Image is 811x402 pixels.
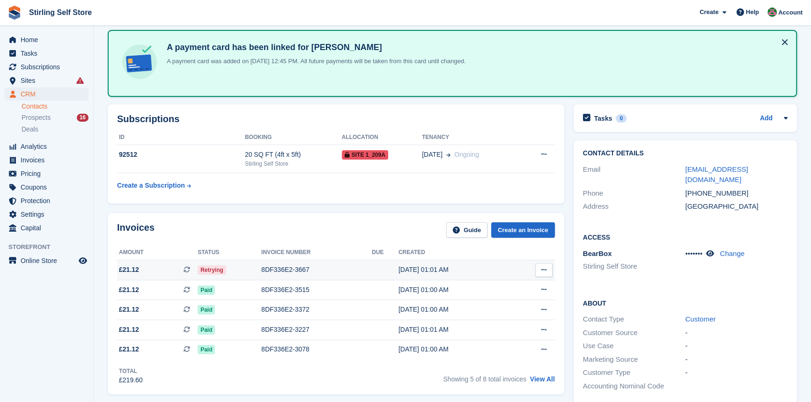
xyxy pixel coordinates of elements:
[5,221,88,234] a: menu
[760,113,773,124] a: Add
[21,208,77,221] span: Settings
[583,150,788,157] h2: Contact Details
[583,249,612,257] span: BearBox
[5,153,88,167] a: menu
[198,245,261,260] th: Status
[594,114,612,123] h2: Tasks
[21,140,77,153] span: Analytics
[119,367,143,375] div: Total
[583,328,686,338] div: Customer Source
[117,177,191,194] a: Create a Subscription
[583,367,686,378] div: Customer Type
[245,150,342,160] div: 20 SQ FT (4ft x 5ft)
[583,232,788,241] h2: Access
[117,181,185,190] div: Create a Subscription
[5,74,88,87] a: menu
[261,325,372,335] div: 8DF336E2-3227
[767,7,777,17] img: Lucy
[5,208,88,221] a: menu
[342,130,422,145] th: Allocation
[398,245,511,260] th: Created
[21,88,77,101] span: CRM
[76,77,84,84] i: Smart entry sync failures have occurred
[25,5,96,20] a: Stirling Self Store
[491,222,555,238] a: Create an Invoice
[117,150,245,160] div: 92512
[5,47,88,60] a: menu
[245,160,342,168] div: Stirling Self Store
[398,265,511,275] div: [DATE] 01:01 AM
[778,8,803,17] span: Account
[117,130,245,145] th: ID
[583,261,686,272] li: Stirling Self Store
[8,242,93,252] span: Storefront
[446,222,487,238] a: Guide
[685,315,715,323] a: Customer
[583,188,686,199] div: Phone
[261,265,372,275] div: 8DF336E2-3667
[583,341,686,351] div: Use Case
[22,113,88,123] a: Prospects 16
[685,188,788,199] div: [PHONE_NUMBER]
[119,375,143,385] div: £219.60
[119,325,139,335] span: £21.12
[21,254,77,267] span: Online Store
[422,150,442,160] span: [DATE]
[398,344,511,354] div: [DATE] 01:00 AM
[5,254,88,267] a: menu
[21,47,77,60] span: Tasks
[454,151,479,158] span: Ongoing
[22,102,88,111] a: Contacts
[21,74,77,87] span: Sites
[77,114,88,122] div: 16
[342,150,388,160] span: Site 1_209A
[685,249,702,257] span: •••••••
[261,245,372,260] th: Invoice number
[422,130,521,145] th: Tenancy
[685,367,788,378] div: -
[5,140,88,153] a: menu
[119,265,139,275] span: £21.12
[5,88,88,101] a: menu
[685,354,788,365] div: -
[398,285,511,295] div: [DATE] 01:00 AM
[261,305,372,314] div: 8DF336E2-3372
[117,114,555,124] h2: Subscriptions
[198,345,215,354] span: Paid
[7,6,22,20] img: stora-icon-8386f47178a22dfd0bd8f6a31ec36ba5ce8667c1dd55bd0f319d3a0aa187defe.svg
[21,221,77,234] span: Capital
[117,222,155,238] h2: Invoices
[22,124,88,134] a: Deals
[21,194,77,207] span: Protection
[583,164,686,185] div: Email
[5,194,88,207] a: menu
[261,344,372,354] div: 8DF336E2-3078
[700,7,718,17] span: Create
[583,381,686,392] div: Accounting Nominal Code
[616,114,627,123] div: 0
[21,167,77,180] span: Pricing
[198,305,215,314] span: Paid
[5,167,88,180] a: menu
[117,245,198,260] th: Amount
[685,201,788,212] div: [GEOGRAPHIC_DATA]
[198,285,215,295] span: Paid
[245,130,342,145] th: Booking
[746,7,759,17] span: Help
[21,181,77,194] span: Coupons
[21,33,77,46] span: Home
[5,33,88,46] a: menu
[685,341,788,351] div: -
[583,314,686,325] div: Contact Type
[685,165,748,184] a: [EMAIL_ADDRESS][DOMAIN_NAME]
[398,305,511,314] div: [DATE] 01:00 AM
[583,201,686,212] div: Address
[398,325,511,335] div: [DATE] 01:01 AM
[198,265,226,275] span: Retrying
[163,42,466,53] h4: A payment card has been linked for [PERSON_NAME]
[583,298,788,307] h2: About
[372,245,398,260] th: Due
[261,285,372,295] div: 8DF336E2-3515
[163,57,466,66] p: A payment card was added on [DATE] 12:45 PM. All future payments will be taken from this card unt...
[530,375,555,383] a: View All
